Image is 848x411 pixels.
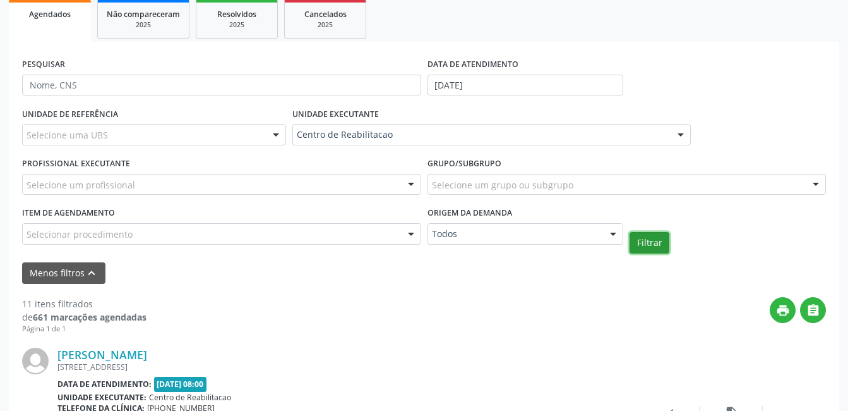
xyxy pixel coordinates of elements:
i:  [806,304,820,317]
button: Menos filtroskeyboard_arrow_up [22,262,105,285]
div: de [22,310,146,324]
label: PROFISSIONAL EXECUTANTE [22,154,130,174]
span: Selecionar procedimento [27,228,133,241]
strong: 661 marcações agendadas [33,311,146,323]
button: print [770,297,796,323]
div: [STREET_ADDRESS] [57,362,636,372]
label: UNIDADE DE REFERÊNCIA [22,104,118,124]
div: 11 itens filtrados [22,297,146,310]
label: Origem da demanda [427,204,512,223]
label: Grupo/Subgrupo [427,154,501,174]
span: Cancelados [304,9,347,20]
input: Selecione um intervalo [427,75,624,96]
span: [DATE] 08:00 [154,377,207,391]
i: keyboard_arrow_up [85,266,99,280]
a: [PERSON_NAME] [57,348,147,362]
div: 2025 [205,20,268,30]
label: DATA DE ATENDIMENTO [427,55,518,75]
span: Todos [432,228,598,240]
button:  [800,297,826,323]
b: Data de atendimento: [57,379,152,390]
input: Nome, CNS [22,75,421,96]
span: Centro de Reabilitacao [297,128,666,141]
div: Página 1 de 1 [22,324,146,334]
span: Selecione um grupo ou subgrupo [432,178,573,192]
label: UNIDADE EXECUTANTE [292,104,379,124]
div: 2025 [107,20,180,30]
img: img [22,348,49,374]
span: Selecione uma UBS [27,128,108,142]
i: print [776,304,790,317]
b: Unidade executante: [57,392,146,403]
span: Centro de Reabilitacao [149,392,231,403]
button: Filtrar [630,232,669,254]
label: PESQUISAR [22,55,65,75]
span: Selecione um profissional [27,178,135,192]
label: Item de agendamento [22,204,115,223]
span: Resolvidos [217,9,256,20]
div: 2025 [294,20,357,30]
span: Agendados [29,9,71,20]
span: Não compareceram [107,9,180,20]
